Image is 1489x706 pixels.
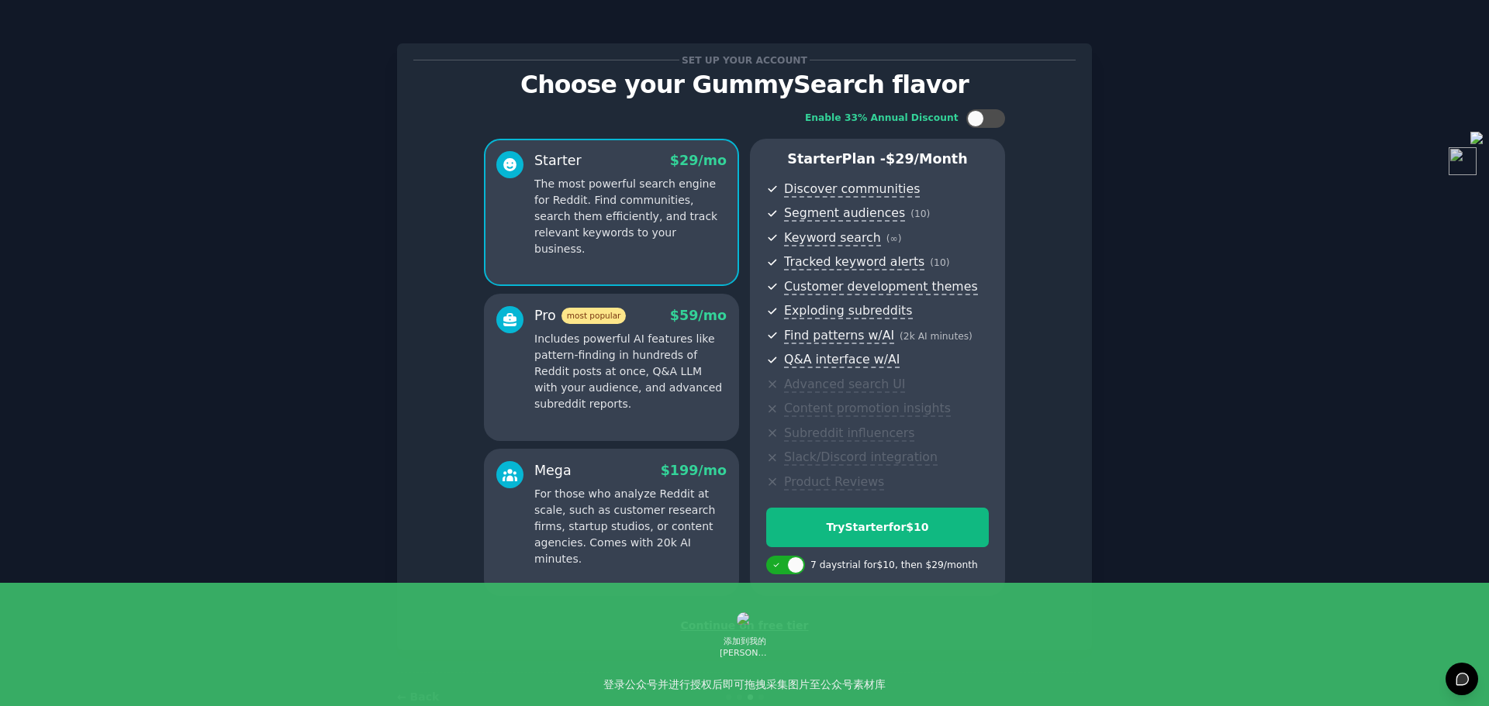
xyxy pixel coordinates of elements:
span: Tracked keyword alerts [784,254,924,270]
div: Starter [534,151,582,170]
span: Q&A interface w/AI [784,352,900,368]
span: $ 199 /mo [661,463,727,478]
button: TryStarterfor$10 [766,508,989,547]
span: most popular [561,308,627,324]
p: Choose your GummySearch flavor [413,71,1076,98]
span: ( 10 ) [930,257,949,268]
span: Subreddit influencers [784,425,914,442]
span: Set up your account [679,52,810,68]
span: $ 59 /mo [670,308,727,323]
span: Content promotion insights [784,401,951,417]
span: Exploding subreddits [784,303,912,319]
div: Try Starter for $10 [767,519,988,536]
span: ( 10 ) [910,208,930,219]
div: Enable 33% Annual Discount [805,112,959,126]
span: Advanced search UI [784,377,905,393]
span: Find patterns w/AI [784,328,894,344]
div: Pro [534,306,626,325]
span: $ 29 /month [886,151,968,167]
p: For those who analyze Reddit at scale, such as customer research firms, startup studios, or conte... [534,486,727,567]
span: ( 2k AI minutes ) [900,331,973,342]
span: Slack/Discord integration [784,449,938,466]
span: $ 29 /mo [670,153,727,168]
span: Customer development themes [784,279,978,295]
span: ( ∞ ) [886,233,902,244]
p: Includes powerful AI features like pattern-finding in hundreds of Reddit posts at once, Q&A LLM w... [534,331,727,412]
span: Keyword search [784,230,881,246]
div: 7 days trial for $10 , then $ 29 /month [810,559,978,573]
span: Segment audiences [784,205,905,222]
p: Starter Plan - [766,150,989,169]
p: The most powerful search engine for Reddit. Find communities, search them efficiently, and track ... [534,176,727,257]
span: Discover communities [784,181,920,198]
div: Mega [534,461,572,480]
span: Product Reviews [784,474,884,491]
